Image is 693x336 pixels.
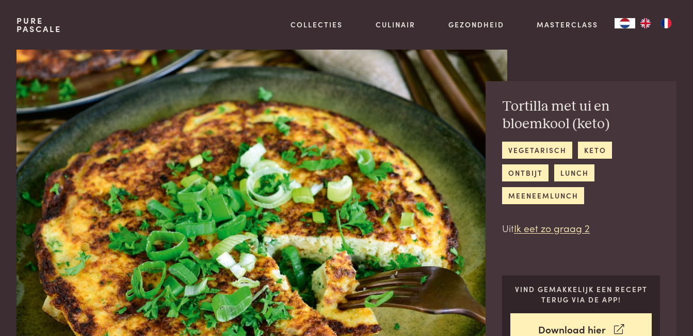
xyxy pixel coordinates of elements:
[502,221,660,236] p: Uit
[578,142,612,159] a: keto
[656,18,676,28] a: FR
[615,18,635,28] a: NL
[376,19,415,30] a: Culinair
[514,221,590,235] a: Ik eet zo graag 2
[502,98,660,133] h2: Tortilla met ui en bloemkool (keto)
[448,19,504,30] a: Gezondheid
[554,164,594,181] a: lunch
[510,284,652,305] p: Vind gemakkelijk een recept terug via de app!
[537,19,598,30] a: Masterclass
[17,17,61,33] a: PurePascale
[635,18,656,28] a: EN
[615,18,676,28] aside: Language selected: Nederlands
[635,18,676,28] ul: Language list
[615,18,635,28] div: Language
[291,19,343,30] a: Collecties
[502,164,549,181] a: ontbijt
[502,187,584,204] a: meeneemlunch
[502,142,572,159] a: vegetarisch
